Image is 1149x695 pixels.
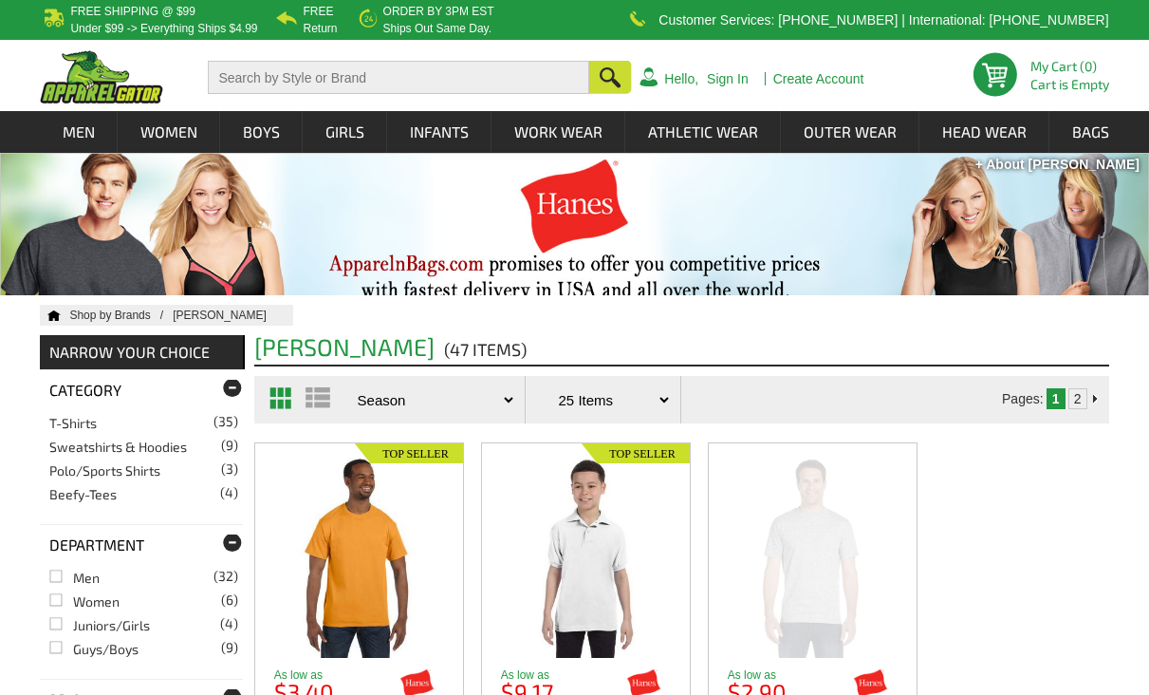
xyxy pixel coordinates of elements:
span: (47 items) [444,339,527,366]
h2: [PERSON_NAME] [254,335,1109,365]
a: Boys [221,111,302,153]
a: Athletic Wear [626,111,780,153]
a: Create Account [773,72,864,85]
a: Women(6) [49,593,120,610]
p: As low as [274,669,362,681]
span: (9) [221,641,238,654]
a: Polo/Sports Shirts(3) [49,462,160,479]
div: Department [40,524,243,565]
span: Cart is Empty [1030,78,1109,91]
input: Search by Style or Brand [208,61,589,94]
a: Girls [304,111,386,153]
span: (4) [220,617,238,630]
td: 1 [1047,388,1066,409]
a: T-Shirts(35) [49,415,97,431]
span: (4) [220,486,238,499]
span: (3) [221,462,238,476]
a: Women [119,111,219,153]
a: Bags [1050,111,1131,153]
a: Men [41,111,117,153]
b: Order by 3PM EST [383,5,494,18]
b: Free Shipping @ $99 [70,5,195,18]
a: Shop Hanes [173,309,286,322]
div: + About [PERSON_NAME] [975,155,1140,174]
a: Home [40,310,61,321]
a: Sign In [707,72,749,85]
p: under $99 -> everything ships $4.99 [70,23,257,34]
span: (6) [221,593,238,607]
div: NARROW YOUR CHOICE [40,335,245,369]
a: Hanes 5280 Men's 100% Comfort Soft Cotton T Shirt [709,458,917,658]
p: As low as [728,669,816,681]
img: ApparelGator [40,50,163,103]
a: 2 [1074,391,1082,406]
a: Outer Wear [782,111,918,153]
img: Top Seller [355,443,462,463]
img: Hanes 5280 Men's 100% Comfort Soft Cotton T Shirt [732,458,893,658]
img: Top Seller [582,443,689,463]
a: Work Wear [492,111,624,153]
a: Beefy-Tees(4) [49,486,117,502]
a: Hello, [664,72,698,85]
a: Juniors/Girls(4) [49,617,150,633]
span: (9) [221,439,238,452]
a: Shop by Brands [69,309,173,322]
img: Hanes 5250T Men's Tagless T Shirt [279,458,439,658]
a: Head Wear [920,111,1048,153]
a: Hanes Stedman 054Y Youth 50/50 Jersey Knit Polo [482,458,690,658]
p: ships out same day. [383,23,494,34]
div: Category [40,369,243,410]
li: My Cart (0) [1030,60,1102,73]
a: Hanes 5250T Men's Tagless T Shirt [255,458,463,658]
p: As low as [501,669,589,681]
a: Men(32) [49,570,100,586]
a: Guys/Boys(9) [49,641,139,657]
td: Pages: [1002,388,1044,409]
img: Hanes Stedman 054Y Youth 50/50 Jersey Knit Polo [506,458,666,658]
b: Free [304,5,334,18]
a: Sweatshirts & Hoodies(9) [49,439,187,455]
a: Infants [388,111,491,153]
p: Customer Services: [PHONE_NUMBER] | International: [PHONE_NUMBER] [658,14,1108,26]
p: Return [304,23,338,34]
span: (32) [213,570,238,583]
span: (35) [213,415,238,428]
img: Next Page [1093,395,1097,403]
